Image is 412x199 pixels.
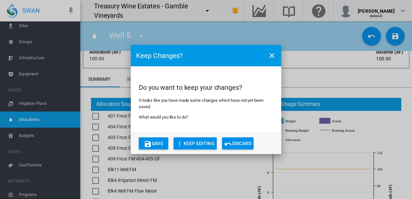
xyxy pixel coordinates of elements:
[268,52,276,60] md-icon: icon-close
[176,140,184,148] md-icon: icon-exclamation
[131,45,281,154] md-dialog: Do you ...
[265,49,279,62] button: icon-close
[139,137,168,149] button: icon-content-saveSave
[136,51,183,60] h3: Keep Changes?
[174,137,217,149] button: icon-exclamationKEEP EDITING
[139,114,273,120] p: What would you like to do?
[144,140,152,148] md-icon: icon-content-save
[224,140,232,148] md-icon: icon-undo
[139,97,273,110] p: It looks like you have made some changes which have not yet been saved.
[139,83,273,92] h2: Do you want to keep your changes?
[222,137,253,149] button: icon-undoDiscard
